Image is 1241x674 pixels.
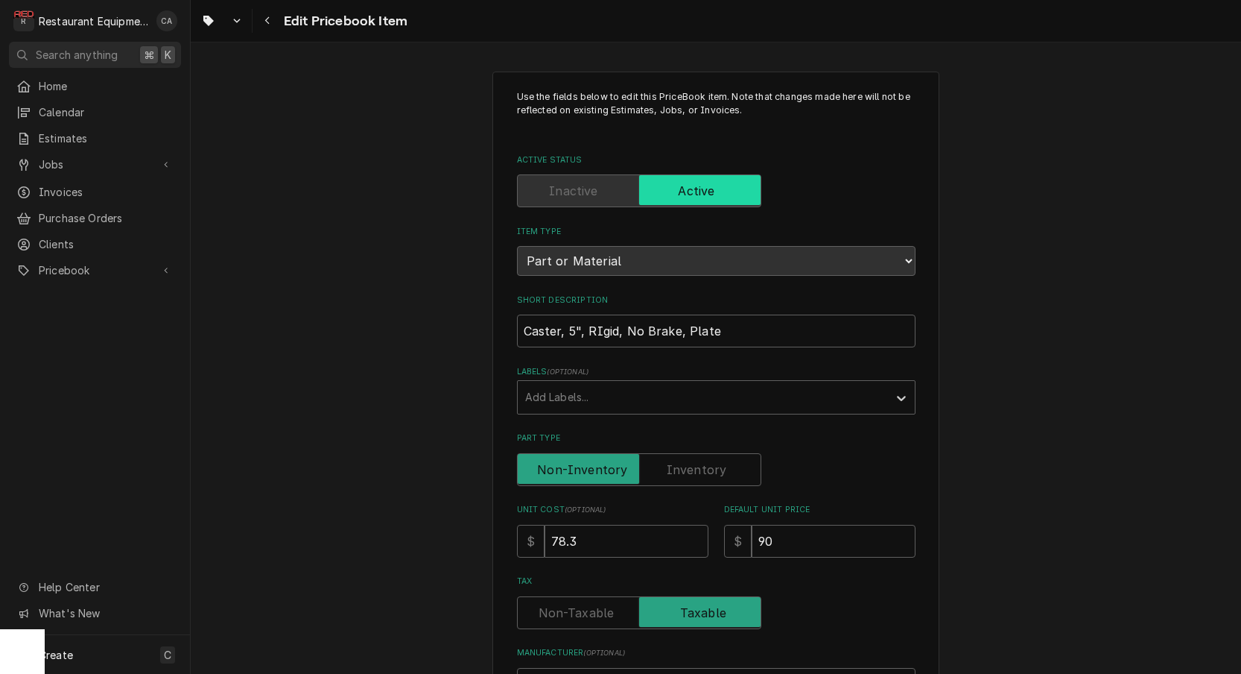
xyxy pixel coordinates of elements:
[517,525,545,558] div: $
[9,126,181,151] a: Estimates
[517,295,915,306] label: Short Description
[39,130,174,146] span: Estimates
[39,605,172,621] span: What's New
[13,10,34,31] div: Restaurant Equipment Diagnostics's Avatar
[517,226,915,238] label: Item Type
[9,206,181,230] a: Purchase Orders
[9,74,181,98] a: Home
[517,366,915,415] div: Labels
[144,47,154,63] span: ⌘
[13,10,34,31] div: R
[517,366,915,378] label: Labels
[256,9,279,33] button: Navigate back
[39,13,148,29] div: Restaurant Equipment Diagnostics
[9,258,181,283] a: Go to Pricebook
[517,432,915,485] div: Part Type
[517,504,708,557] div: Unit Cost
[724,504,915,516] label: Default Unit Price
[279,11,407,31] span: Edit Pricebook Item
[9,42,181,68] button: Search anything⌘K
[517,432,915,444] label: Part Type
[164,647,171,663] span: C
[39,104,174,120] span: Calendar
[39,262,151,278] span: Pricebook
[517,576,915,588] label: Tax
[517,504,708,516] label: Unit Cost
[39,157,151,172] span: Jobs
[165,47,171,63] span: K
[39,184,174,200] span: Invoices
[195,9,249,33] a: Go to
[36,47,118,63] span: Search anything
[39,210,174,226] span: Purchase Orders
[517,295,915,347] div: Short Description
[39,78,174,94] span: Home
[517,90,915,131] p: Use the fields below to edit this PriceBook item. Note that changes made here will not be reflect...
[9,180,181,204] a: Invoices
[9,232,181,256] a: Clients
[724,525,752,558] div: $
[517,576,915,629] div: Tax
[9,575,181,599] a: Go to Help Center
[39,236,174,252] span: Clients
[9,152,181,177] a: Go to Jobs
[517,174,915,207] div: Active
[9,601,181,626] a: Go to What's New
[156,10,177,31] div: CA
[156,10,177,31] div: Chrissy Adams's Avatar
[565,505,606,514] span: ( optional )
[724,504,915,557] div: Default Unit Price
[517,154,915,166] label: Active Status
[583,649,625,657] span: ( optional )
[39,579,172,595] span: Help Center
[517,154,915,207] div: Active Status
[517,647,915,659] label: Manufacturer
[9,100,181,125] a: Calendar
[517,315,915,347] input: Name used to describe this Part or Material
[517,226,915,276] div: Item Type
[39,649,73,661] span: Create
[547,368,588,376] span: ( optional )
